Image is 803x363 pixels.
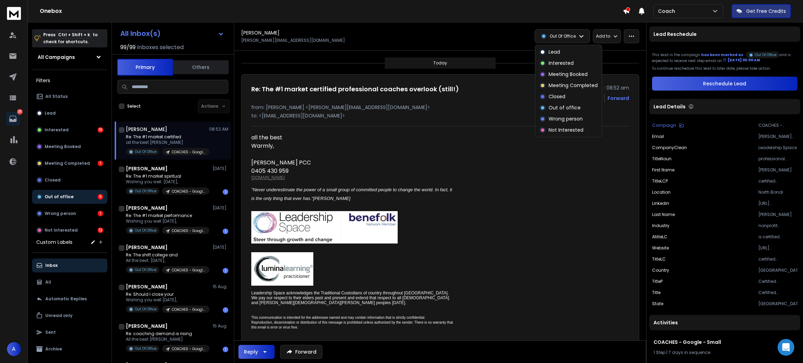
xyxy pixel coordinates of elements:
p: Last Name [652,212,675,217]
p: [PERSON_NAME][EMAIL_ADDRESS][DOMAIN_NAME] [241,38,345,43]
div: 1 [223,189,228,195]
p: All Status [45,94,68,99]
div: Open Intercom Messenger [778,339,794,356]
p: Not Interested [45,227,78,233]
p: Sent [45,330,56,335]
p: Lead [45,110,56,116]
div: 1 [98,211,103,216]
p: All [45,279,51,285]
div: 5 [98,194,103,200]
p: Wishing you well [DATE], [126,218,209,224]
p: [GEOGRAPHIC_DATA] [758,268,797,273]
img: logo [7,7,21,20]
p: All the best. [DATE], [126,258,209,263]
p: Get Free Credits [746,8,786,15]
p: Meeting Completed [549,82,598,89]
div: Reply [244,348,258,355]
p: Country [652,268,669,273]
font: This communication is intended for the addressee named and may contain information that is strict... [251,316,454,329]
p: Lead Details [653,103,686,110]
p: a certified professional coach [758,234,797,240]
p: location [652,190,671,195]
p: Today [433,60,447,66]
p: title [652,290,660,295]
p: Re: coaching demand is rising [126,331,209,337]
p: Interested [549,60,574,67]
p: Certified Professional Coach [758,290,797,295]
div: 1 [223,307,228,313]
p: Campaign [652,123,676,128]
p: Out Of Office [755,52,777,57]
p: Wishing you well. [DATE], [126,179,209,185]
p: Coach [658,8,678,15]
p: Inbox [45,263,58,268]
p: Meeting Booked [45,144,81,149]
p: Meeting Completed [45,161,90,166]
p: 29 [17,109,23,115]
span: 7 days in sequence [668,349,710,355]
p: Out Of Office [135,228,156,233]
h1: Re: The #1 market certified professional coaches overlook (still!) [251,84,459,94]
div: | [653,350,796,355]
p: Re: The shift college and [126,252,209,258]
div: 1 [223,347,228,352]
p: Automatic Replies [45,296,87,302]
p: Re: Should I close your [126,292,209,297]
p: [DATE] [213,166,228,171]
p: Re: The #1 market performance [126,213,209,218]
p: certified professional coach [758,256,797,262]
div: 0405 430 959 [251,167,455,175]
p: Archive [45,346,62,352]
p: Meeting Booked [549,71,588,78]
p: COACHES - Google - Small [758,123,797,128]
p: Lead Reschedule [653,31,697,38]
p: To continue reschedule this lead to later date, please take action. [652,66,797,71]
h1: [PERSON_NAME] [126,244,168,251]
p: Lead [549,48,560,55]
span: Ctrl + Shift + k [57,31,91,39]
p: Press to check for shortcuts. [43,31,98,45]
p: to: <[EMAIL_ADDRESS][DOMAIN_NAME]> [251,112,629,119]
p: COACHES - Google - Small [172,149,205,155]
p: [DATE] [213,245,228,250]
h1: COACHES - Google - Small [653,339,796,346]
p: [URL][DOMAIN_NAME] [758,245,797,251]
p: Wrong person [45,211,76,216]
div: Activities [649,315,800,330]
p: 08:52 AM [209,126,228,132]
p: 15 Aug [213,284,228,289]
img: AIorK4ysSCa6xDyIVZ7L3rVHlm8PsJUahk2ng5ukwYEoLN3aAc9Uz71pY6ZkLam0iyHtOp3noR9F3N5AvHEz [251,211,398,244]
div: Warmly, [251,142,455,330]
p: [PERSON_NAME][EMAIL_ADDRESS][DOMAIN_NAME] [758,134,797,139]
span: 99 / 99 [120,43,136,52]
p: nonprofit organization management [758,223,797,229]
div: This lead in the campaign and is expected to receive next step email on [652,50,797,63]
p: industry [652,223,670,229]
h3: Inboxes selected [137,43,184,52]
p: North Bondi [758,190,797,195]
p: companyClean [652,145,687,150]
span: A [7,342,21,356]
span: 1 Step [653,349,665,355]
span: " [251,187,253,192]
p: COACHES - Google - Small [172,346,205,352]
p: atitleLC [652,234,667,240]
h1: All Inbox(s) [120,30,161,37]
p: Wishing you well [DATE], [126,297,209,303]
p: First Name [652,167,674,173]
h3: Custom Labels [36,239,72,246]
p: 15 Aug [213,323,228,329]
p: Add to [596,33,610,39]
span: Never underestimate the power of a small group of committed people to change the world. [253,187,434,192]
p: Out Of Office [135,149,156,154]
div: 1 [223,229,228,234]
button: Reschedule Lead [652,77,797,91]
p: [DATE] [213,205,228,211]
button: Primary [117,59,173,76]
p: professional coaching [758,156,797,162]
p: Closed [45,177,61,183]
p: titleNoun [652,156,672,162]
button: Others [173,60,229,75]
span: [PERSON_NAME] [313,196,350,201]
img: AIorK4wxUn3vcnnmu4nfDaFu0-IDoAvBE-Mk6cM-OPWKVtJXTqbprKvUHuM4g7zSM0ZCD199fagmnCk [251,252,313,286]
